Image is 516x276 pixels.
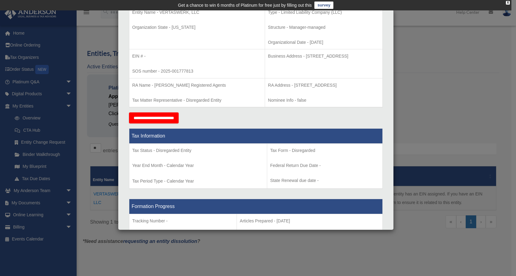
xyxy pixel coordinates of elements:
[129,144,267,189] td: Tax Period Type - Calendar Year
[268,52,379,60] p: Business Address - [STREET_ADDRESS]
[268,24,379,31] p: Structure - Manager-managed
[132,81,262,89] p: RA Name - [PERSON_NAME] Registered Agents
[270,162,379,169] p: Federal Return Due Date -
[268,39,379,46] p: Organizational Date - [DATE]
[268,81,379,89] p: RA Address - [STREET_ADDRESS]
[129,199,382,214] th: Formation Progress
[506,1,510,5] div: close
[268,96,379,104] p: Nominee Info - false
[132,9,262,16] p: Entity Name - VERTASWERK, LLC
[270,147,379,154] p: Tax Form - Disregarded
[268,9,379,16] p: Type - Limited Liability Company (LLC)
[132,67,262,75] p: SOS number - 2025-001777813
[178,2,312,9] div: Get a chance to win 6 months of Platinum for free just by filling out this
[129,129,382,144] th: Tax Information
[270,177,379,184] p: State Renewal due date -
[132,162,264,169] p: Year End Month - Calendar Year
[132,52,262,60] p: EIN # -
[132,24,262,31] p: Organization State - [US_STATE]
[314,2,333,9] a: survey
[132,147,264,154] p: Tax Status - Disregarded Entity
[132,217,233,225] p: Tracking Number -
[240,217,379,225] p: Articles Prepared - [DATE]
[132,96,262,104] p: Tax Matter Representative - Disregarded Entity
